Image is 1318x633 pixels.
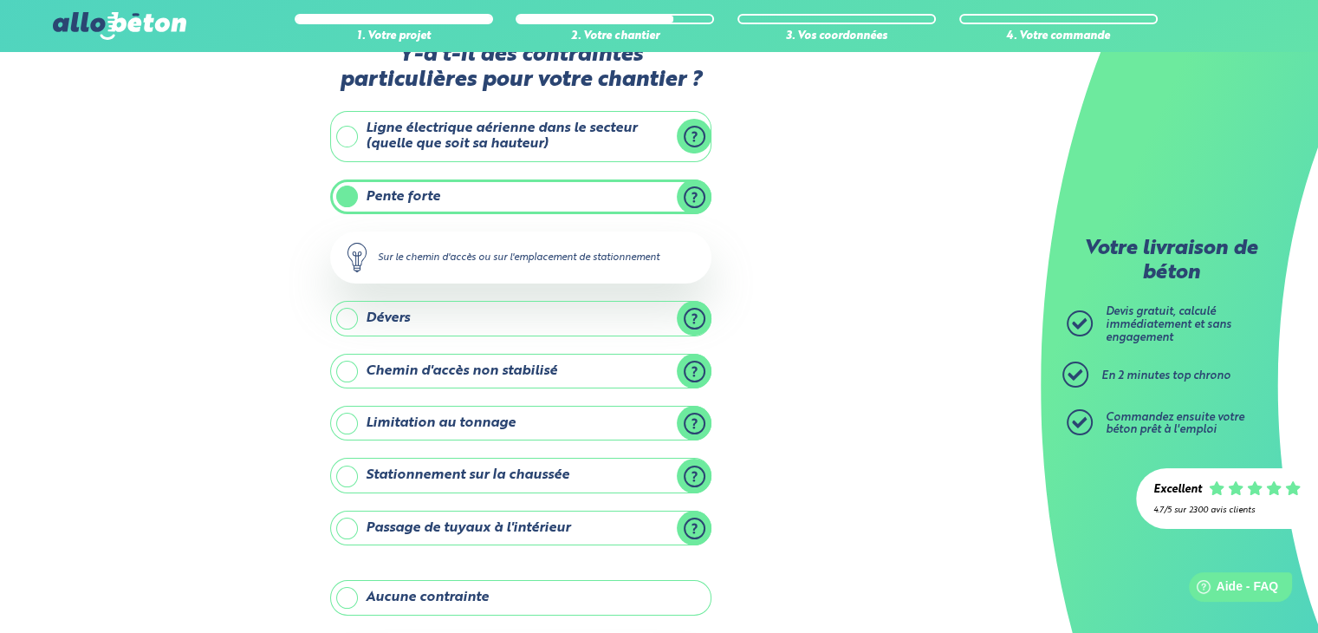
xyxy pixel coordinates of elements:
label: Chemin d'accès non stabilisé [330,354,711,388]
div: Excellent [1153,484,1202,497]
div: 4. Votre commande [959,30,1158,43]
p: Votre livraison de béton [1071,238,1270,285]
span: En 2 minutes top chrono [1101,370,1230,382]
div: 3. Vos coordonnées [737,30,936,43]
img: allobéton [53,12,186,40]
iframe: Help widget launcher [1164,565,1299,614]
label: Y-a t-il des contraintes particulières pour votre chantier ? [330,42,711,94]
div: Sur le chemin d'accès ou sur l'emplacement de stationnement [330,232,711,284]
label: Dévers [330,301,711,336]
div: 4.7/5 sur 2300 avis clients [1153,506,1301,515]
label: Limitation au tonnage [330,406,711,440]
span: Commandez ensuite votre béton prêt à l'emploi [1106,412,1244,436]
label: Ligne électrique aérienne dans le secteur (quelle que soit sa hauteur) [330,111,711,162]
label: Stationnement sur la chaussée [330,458,711,493]
label: Passage de tuyaux à l'intérieur [330,511,711,545]
label: Aucune contrainte [330,580,711,615]
div: 2. Votre chantier [516,30,714,43]
div: 1. Votre projet [295,30,493,43]
span: Devis gratuit, calculé immédiatement et sans engagement [1106,306,1231,343]
label: Pente forte [330,179,711,214]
